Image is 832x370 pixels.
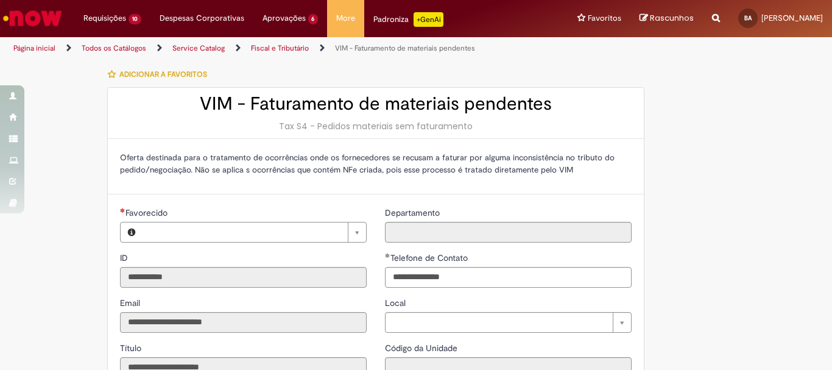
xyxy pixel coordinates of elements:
h2: VIM - Faturamento de materiais pendentes [120,94,632,114]
a: Limpar campo Local [385,312,632,333]
span: [PERSON_NAME] [761,13,823,23]
span: Requisições [83,12,126,24]
div: Padroniza [373,12,443,27]
span: 6 [308,14,319,24]
img: ServiceNow [1,6,64,30]
input: Telefone de Contato [385,267,632,288]
button: Adicionar a Favoritos [107,62,214,87]
button: Favorecido, Visualizar este registro [121,222,143,242]
ul: Trilhas de página [9,37,546,60]
div: Tax S4 - Pedidos materiais sem faturamento [120,120,632,132]
a: VIM - Faturamento de materiais pendentes [335,43,475,53]
label: Somente leitura - Departamento [385,207,442,219]
span: Necessários [120,208,125,213]
span: 10 [129,14,141,24]
span: Adicionar a Favoritos [119,69,207,79]
span: Despesas Corporativas [160,12,244,24]
span: Aprovações [263,12,306,24]
span: Somente leitura - ID [120,252,130,263]
span: Somente leitura - Título [120,343,144,354]
label: Somente leitura - Título [120,342,144,354]
label: Somente leitura - Código da Unidade [385,342,460,354]
label: Somente leitura - ID [120,252,130,264]
span: Somente leitura - Departamento [385,207,442,218]
span: BA [744,14,752,22]
a: Limpar campo Favorecido [143,222,366,242]
span: Telefone de Contato [390,252,470,263]
label: Somente leitura - Email [120,297,143,309]
a: Rascunhos [640,13,694,24]
input: Email [120,312,367,333]
span: Local [385,297,408,308]
a: Página inicial [13,43,55,53]
a: Fiscal e Tributário [251,43,309,53]
span: More [336,12,355,24]
span: Favoritos [588,12,621,24]
a: Service Catalog [172,43,225,53]
input: Departamento [385,222,632,243]
input: ID [120,267,367,288]
span: Somente leitura - Código da Unidade [385,343,460,354]
span: Rascunhos [650,12,694,24]
span: Oferta destinada para o tratamento de ocorrências onde os fornecedores se recusam a faturar por a... [120,152,615,175]
span: Somente leitura - Email [120,297,143,308]
a: Todos os Catálogos [82,43,146,53]
span: Necessários - Favorecido [125,207,170,218]
p: +GenAi [414,12,443,27]
span: Obrigatório Preenchido [385,253,390,258]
